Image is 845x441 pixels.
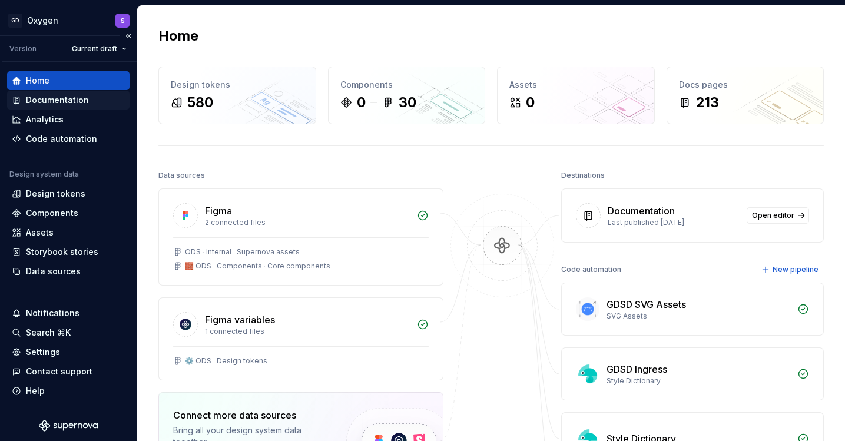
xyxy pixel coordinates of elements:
[7,223,130,242] a: Assets
[7,362,130,381] button: Contact support
[340,79,473,91] div: Components
[7,343,130,362] a: Settings
[7,71,130,90] a: Home
[67,41,132,57] button: Current draft
[328,67,486,124] a: Components030
[27,15,58,26] div: Oxygen
[26,94,89,106] div: Documentation
[205,313,275,327] div: Figma variables
[158,67,316,124] a: Design tokens580
[2,8,134,33] button: GDOxygenS
[7,110,130,129] a: Analytics
[26,75,49,87] div: Home
[26,133,97,145] div: Code automation
[561,167,605,184] div: Destinations
[185,247,300,257] div: ODS ⸱ Internal ⸱ Supernova assets
[607,297,686,311] div: GDSD SVG Assets
[26,207,78,219] div: Components
[7,91,130,110] a: Documentation
[607,362,667,376] div: GDSD Ingress
[747,207,809,224] a: Open editor
[26,266,81,277] div: Data sources
[26,227,54,238] div: Assets
[158,188,443,286] a: Figma2 connected filesODS ⸱ Internal ⸱ Supernova assets🧱 ODS ⸱ Components ⸱ Core components
[758,261,824,278] button: New pipeline
[39,420,98,432] svg: Supernova Logo
[7,304,130,323] button: Notifications
[9,44,37,54] div: Version
[26,366,92,377] div: Contact support
[357,93,366,112] div: 0
[185,356,267,366] div: ⚙️ ODS ⸱ Design tokens
[667,67,824,124] a: Docs pages213
[26,246,98,258] div: Storybook stories
[8,14,22,28] div: GD
[7,382,130,400] button: Help
[399,93,416,112] div: 30
[526,93,535,112] div: 0
[773,265,819,274] span: New pipeline
[561,261,621,278] div: Code automation
[120,28,137,44] button: Collapse sidebar
[26,346,60,358] div: Settings
[7,204,130,223] a: Components
[205,204,232,218] div: Figma
[9,170,79,179] div: Design system data
[158,297,443,380] a: Figma variables1 connected files⚙️ ODS ⸱ Design tokens
[158,26,198,45] h2: Home
[26,385,45,397] div: Help
[695,93,719,112] div: 213
[185,261,330,271] div: 🧱 ODS ⸱ Components ⸱ Core components
[72,44,117,54] span: Current draft
[608,204,675,218] div: Documentation
[607,311,790,321] div: SVG Assets
[26,307,79,319] div: Notifications
[173,408,326,422] div: Connect more data sources
[7,184,130,203] a: Design tokens
[7,130,130,148] a: Code automation
[187,93,213,112] div: 580
[752,211,794,220] span: Open editor
[26,188,85,200] div: Design tokens
[509,79,642,91] div: Assets
[497,67,655,124] a: Assets0
[158,167,205,184] div: Data sources
[205,327,410,336] div: 1 connected files
[608,218,740,227] div: Last published [DATE]
[26,114,64,125] div: Analytics
[7,323,130,342] button: Search ⌘K
[26,327,71,339] div: Search ⌘K
[171,79,304,91] div: Design tokens
[121,16,125,25] div: S
[607,376,790,386] div: Style Dictionary
[7,243,130,261] a: Storybook stories
[7,262,130,281] a: Data sources
[679,79,812,91] div: Docs pages
[205,218,410,227] div: 2 connected files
